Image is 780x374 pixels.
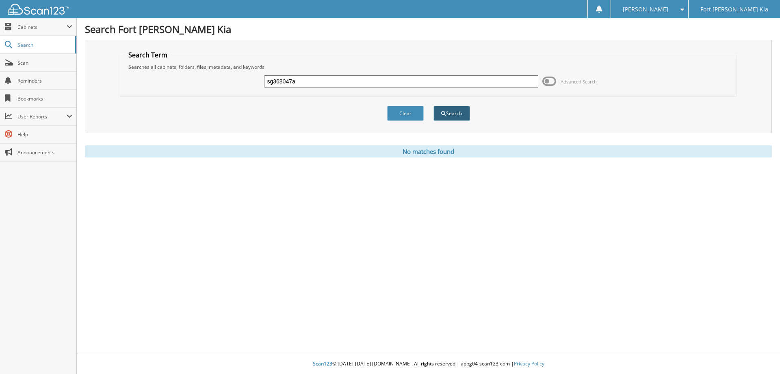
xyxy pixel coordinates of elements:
[514,360,544,367] a: Privacy Policy
[387,106,424,121] button: Clear
[77,354,780,374] div: © [DATE]-[DATE] [DOMAIN_NAME]. All rights reserved | appg04-scan123-com |
[17,77,72,84] span: Reminders
[700,7,768,12] span: Fort [PERSON_NAME] Kia
[433,106,470,121] button: Search
[17,149,72,156] span: Announcements
[17,95,72,102] span: Bookmarks
[17,131,72,138] span: Help
[17,59,72,66] span: Scan
[124,50,171,59] legend: Search Term
[85,145,772,157] div: No matches found
[561,79,597,85] span: Advanced Search
[124,63,733,70] div: Searches all cabinets, folders, files, metadata, and keywords
[739,335,780,374] iframe: Chat Widget
[17,113,67,120] span: User Reports
[8,4,69,15] img: scan123-logo-white.svg
[623,7,668,12] span: [PERSON_NAME]
[17,24,67,31] span: Cabinets
[313,360,332,367] span: Scan123
[85,22,772,36] h1: Search Fort [PERSON_NAME] Kia
[17,42,71,48] span: Search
